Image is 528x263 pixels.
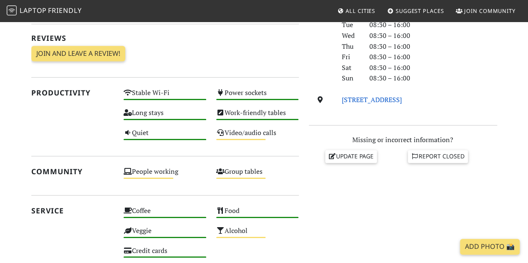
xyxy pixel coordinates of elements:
a: Report closed [408,150,468,163]
div: Quiet [119,127,211,147]
a: Add Photo 📸 [460,239,520,255]
span: Friendly [48,6,81,15]
div: Work-friendly tables [211,107,304,127]
div: Tue [337,20,364,30]
span: Suggest Places [396,7,444,15]
a: All Cities [334,3,379,18]
h2: Productivity [31,88,114,97]
h2: Reviews [31,34,299,43]
div: 08:30 – 16:00 [364,41,502,52]
div: People working [119,165,211,185]
h2: Service [31,206,114,215]
a: Suggest Places [384,3,447,18]
div: Sun [337,73,364,84]
div: 08:30 – 16:00 [364,73,502,84]
div: 08:30 – 16:00 [364,20,502,30]
a: [STREET_ADDRESS] [342,95,402,104]
div: Video/audio calls [211,127,304,147]
span: Join Community [464,7,515,15]
div: Long stays [119,107,211,127]
a: Join Community [452,3,519,18]
div: Sat [337,63,364,73]
a: Update page [325,150,377,163]
a: LaptopFriendly LaptopFriendly [7,4,82,18]
div: Power sockets [211,87,304,107]
div: Fri [337,52,364,63]
div: Stable Wi-Fi [119,87,211,107]
div: 08:30 – 16:00 [364,30,502,41]
div: Thu [337,41,364,52]
div: Veggie [119,225,211,245]
div: Group tables [211,165,304,185]
a: Join and leave a review! [31,46,125,62]
div: 08:30 – 16:00 [364,52,502,63]
h2: Community [31,167,114,176]
div: 08:30 – 16:00 [364,63,502,73]
img: LaptopFriendly [7,5,17,15]
div: Wed [337,30,364,41]
p: Missing or incorrect information? [309,135,497,145]
div: Food [211,205,304,225]
span: Laptop [20,6,47,15]
div: Alcohol [211,225,304,245]
div: Coffee [119,205,211,225]
span: All Cities [346,7,375,15]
